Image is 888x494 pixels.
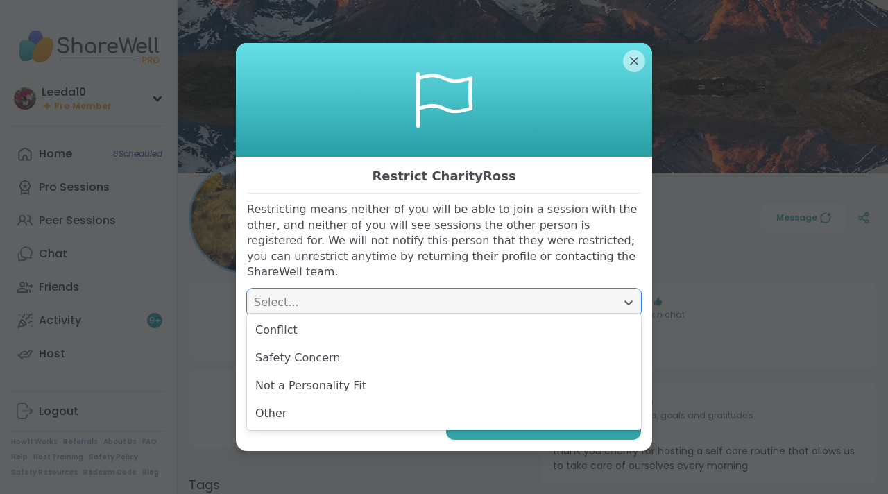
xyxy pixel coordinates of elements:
h3: Restrict CharityRoss [247,165,641,187]
div: Safety Concern [247,344,641,372]
div: Conflict [247,316,641,344]
div: Other [247,400,641,427]
div: Select... [254,294,609,311]
p: Restricting means neither of you will be able to join a session with the other, and neither of yo... [247,202,641,280]
div: Not a Personality Fit [247,372,641,400]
